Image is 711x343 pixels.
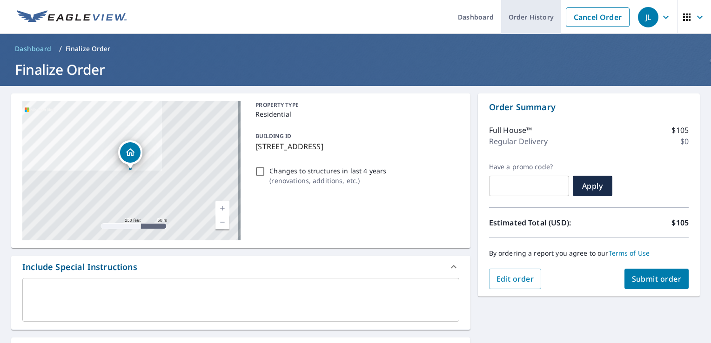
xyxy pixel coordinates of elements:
a: Current Level 17, Zoom Out [215,215,229,229]
a: Terms of Use [609,249,650,257]
p: BUILDING ID [255,132,291,140]
a: Dashboard [11,41,55,56]
p: Residential [255,109,455,119]
nav: breadcrumb [11,41,700,56]
p: Regular Delivery [489,136,548,147]
p: $105 [671,217,689,228]
p: Finalize Order [66,44,111,53]
button: Apply [573,176,612,196]
p: [STREET_ADDRESS] [255,141,455,152]
div: Include Special Instructions [22,261,137,273]
a: Cancel Order [566,7,630,27]
li: / [59,43,62,54]
h1: Finalize Order [11,60,700,79]
div: JL [638,7,658,27]
p: PROPERTY TYPE [255,101,455,109]
div: Include Special Instructions [11,256,470,278]
span: Submit order [632,274,682,284]
p: Estimated Total (USD): [489,217,589,228]
p: Full House™ [489,125,532,136]
p: Changes to structures in last 4 years [269,166,386,176]
div: Dropped pin, building 1, Residential property, 300 38th St Pittsburgh, PA 15201 [118,140,142,169]
p: ( renovations, additions, etc. ) [269,176,386,185]
a: Current Level 17, Zoom In [215,201,229,215]
p: By ordering a report you agree to our [489,249,689,257]
img: EV Logo [17,10,127,24]
span: Dashboard [15,44,52,53]
label: Have a promo code? [489,163,569,171]
p: $105 [671,125,689,136]
span: Edit order [496,274,534,284]
p: Order Summary [489,101,689,113]
span: Apply [580,181,605,191]
button: Edit order [489,269,542,289]
p: $0 [680,136,689,147]
button: Submit order [624,269,689,289]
